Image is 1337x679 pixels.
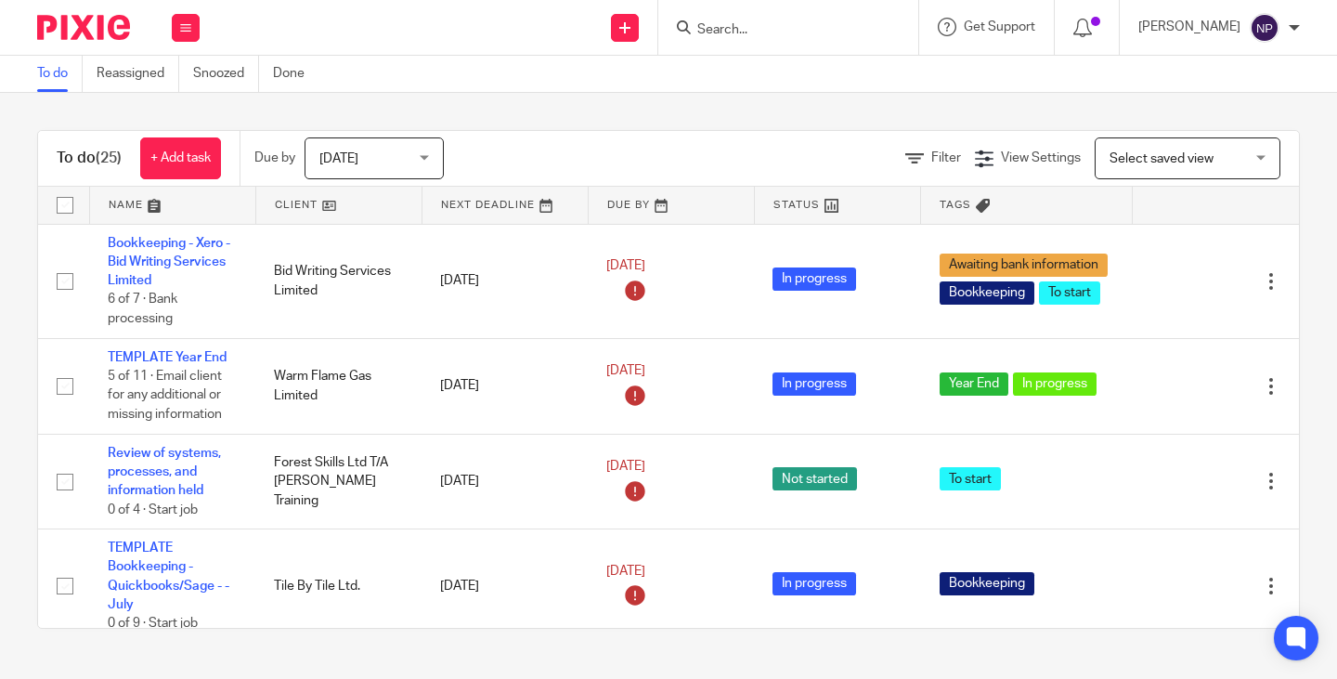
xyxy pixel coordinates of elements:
[193,56,259,92] a: Snoozed
[940,200,971,210] span: Tags
[254,149,295,167] p: Due by
[606,565,645,578] span: [DATE]
[1138,18,1240,36] p: [PERSON_NAME]
[1001,151,1081,164] span: View Settings
[37,15,130,40] img: Pixie
[940,254,1108,277] span: Awaiting bank information
[57,149,122,168] h1: To do
[108,370,222,421] span: 5 of 11 · Email client for any additional or missing information
[695,22,863,39] input: Search
[772,268,856,291] span: In progress
[96,150,122,165] span: (25)
[273,56,318,92] a: Done
[606,460,645,473] span: [DATE]
[108,447,221,498] a: Review of systems, processes, and information held
[940,467,1001,490] span: To start
[255,224,422,338] td: Bid Writing Services Limited
[1013,372,1097,396] span: In progress
[940,572,1034,595] span: Bookkeeping
[108,618,198,631] span: 0 of 9 · Start job
[772,372,856,396] span: In progress
[255,434,422,529] td: Forest Skills Ltd T/A [PERSON_NAME] Training
[931,151,961,164] span: Filter
[940,372,1008,396] span: Year End
[1110,152,1214,165] span: Select saved view
[108,542,229,611] a: TEMPLATE Bookkeeping - Quickbooks/Sage - - July
[1039,281,1100,305] span: To start
[140,137,221,179] a: + Add task
[255,338,422,434] td: Warm Flame Gas Limited
[108,503,198,516] span: 0 of 4 · Start job
[255,529,422,644] td: Tile By Tile Ltd.
[1250,13,1279,43] img: svg%3E
[422,434,588,529] td: [DATE]
[37,56,83,92] a: To do
[422,224,588,338] td: [DATE]
[606,259,645,272] span: [DATE]
[108,294,177,326] span: 6 of 7 · Bank processing
[964,20,1035,33] span: Get Support
[97,56,179,92] a: Reassigned
[422,338,588,434] td: [DATE]
[108,237,230,288] a: Bookkeeping - Xero - Bid Writing Services Limited
[108,351,227,364] a: TEMPLATE Year End
[422,529,588,644] td: [DATE]
[772,572,856,595] span: In progress
[606,365,645,378] span: [DATE]
[772,467,857,490] span: Not started
[940,281,1034,305] span: Bookkeeping
[319,152,358,165] span: [DATE]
